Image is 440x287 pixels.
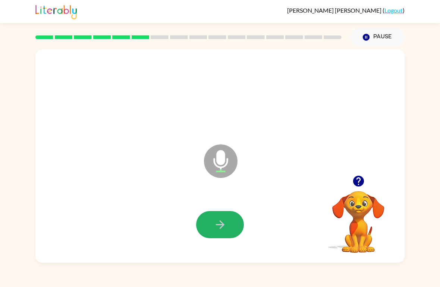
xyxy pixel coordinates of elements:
video: Your browser must support playing .mp4 files to use Literably. Please try using another browser. [321,179,396,254]
button: Pause [351,29,405,46]
a: Logout [384,7,403,14]
span: [PERSON_NAME] [PERSON_NAME] [287,7,383,14]
div: ( ) [287,7,405,14]
img: Literably [35,3,77,19]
